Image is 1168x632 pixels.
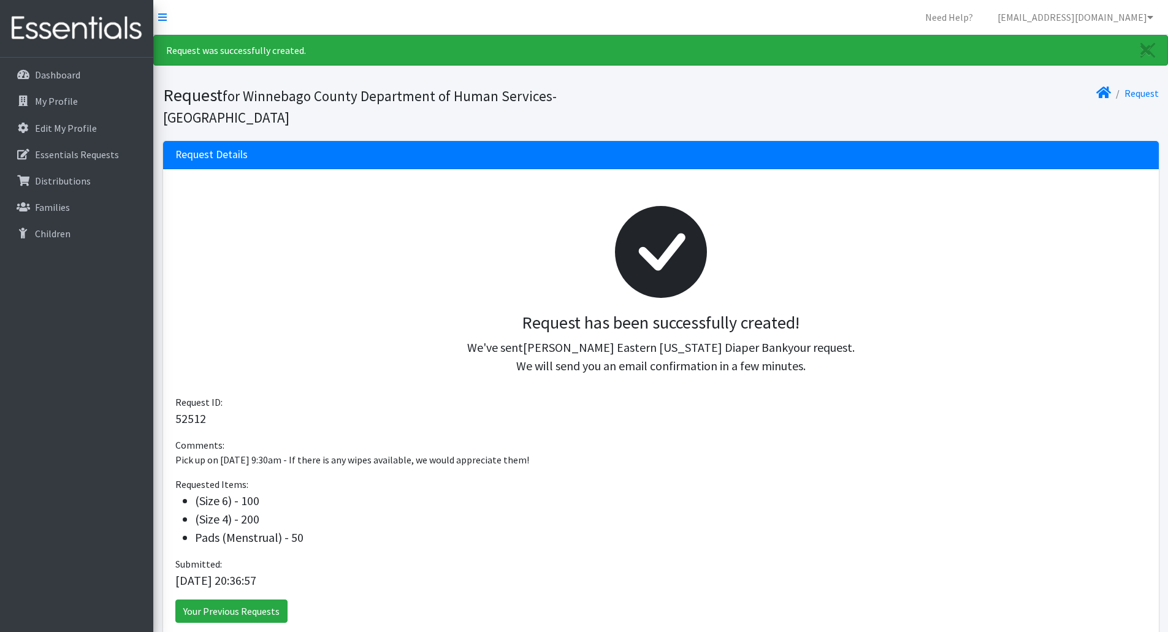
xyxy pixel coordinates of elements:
a: Families [5,195,148,219]
p: Edit My Profile [35,122,97,134]
p: We've sent your request. We will send you an email confirmation in a few minutes. [185,338,1137,375]
a: Dashboard [5,63,148,87]
small: for Winnebago County Department of Human Services-[GEOGRAPHIC_DATA] [163,87,557,126]
a: Edit My Profile [5,116,148,140]
span: Comments: [175,439,224,451]
a: Request [1124,87,1159,99]
p: My Profile [35,95,78,107]
p: 52512 [175,409,1147,428]
span: Request ID: [175,396,223,408]
a: My Profile [5,89,148,113]
p: Children [35,227,71,240]
a: Children [5,221,148,246]
p: Pick up on [DATE] 9:30am - If there is any wipes available, we would appreciate them! [175,452,1147,467]
h1: Request [163,85,657,127]
a: Essentials Requests [5,142,148,167]
li: Pads (Menstrual) - 50 [195,528,1147,547]
p: Distributions [35,175,91,187]
h3: Request Details [175,148,248,161]
p: Essentials Requests [35,148,119,161]
span: Requested Items: [175,478,248,490]
p: [DATE] 20:36:57 [175,571,1147,590]
li: (Size 6) - 100 [195,492,1147,510]
h3: Request has been successfully created! [185,313,1137,333]
a: [EMAIL_ADDRESS][DOMAIN_NAME] [988,5,1163,29]
a: Distributions [5,169,148,193]
p: Families [35,201,70,213]
span: Submitted: [175,558,222,570]
a: Need Help? [915,5,983,29]
img: HumanEssentials [5,8,148,49]
span: [PERSON_NAME] Eastern [US_STATE] Diaper Bank [523,340,788,355]
div: Request was successfully created. [153,35,1168,66]
p: Dashboard [35,69,80,81]
a: Close [1128,36,1167,65]
li: (Size 4) - 200 [195,510,1147,528]
a: Your Previous Requests [175,600,288,623]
